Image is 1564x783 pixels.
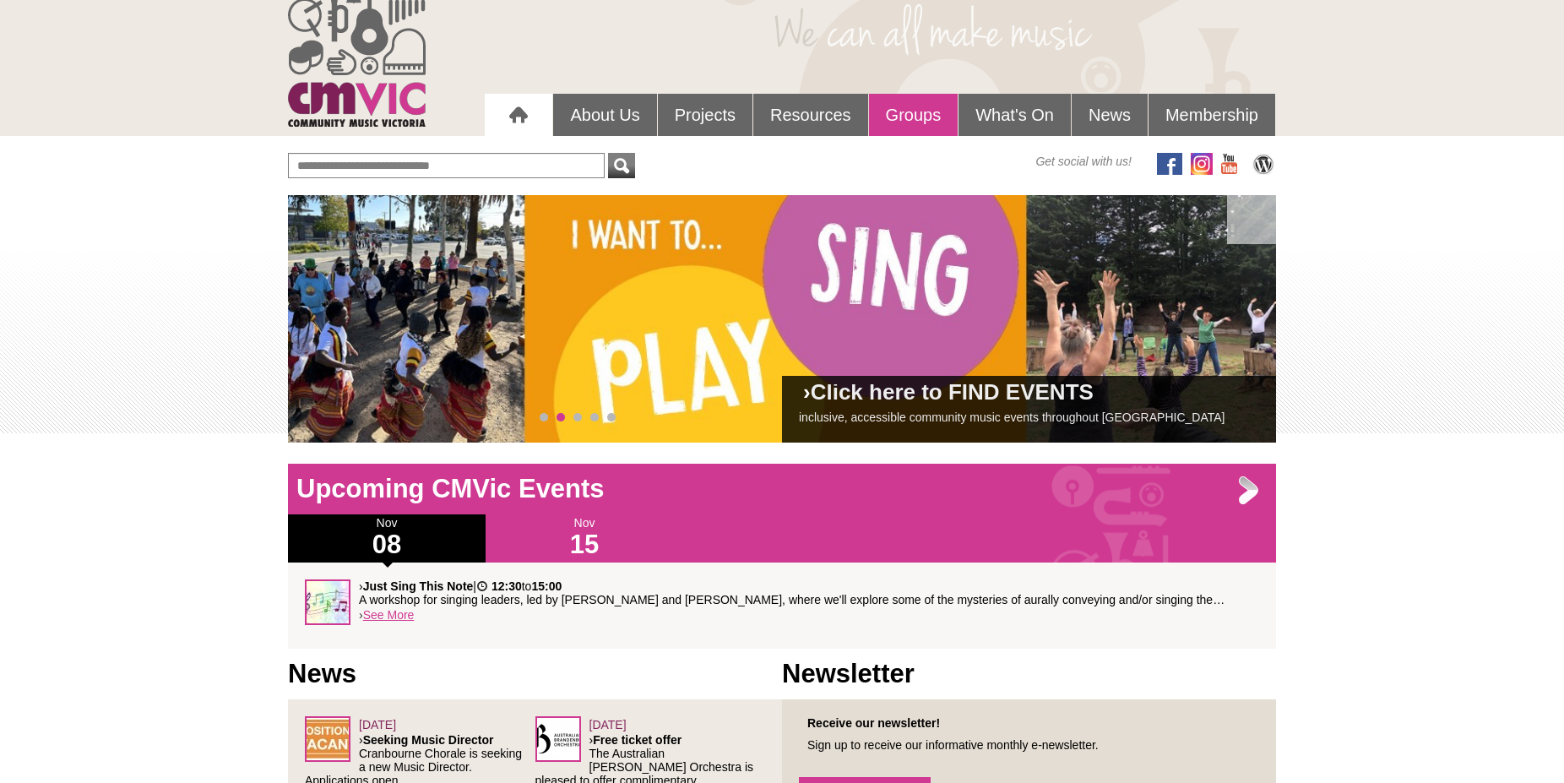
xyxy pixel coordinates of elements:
[811,379,1094,405] a: Click here to FIND EVENTS
[782,657,1276,691] h1: Newsletter
[1072,94,1148,136] a: News
[288,531,486,558] h1: 08
[363,733,494,747] strong: Seeking Music Director
[589,718,627,731] span: [DATE]
[491,579,522,593] strong: 12:30
[305,579,1259,632] div: ›
[658,94,752,136] a: Projects
[553,94,656,136] a: About Us
[753,94,868,136] a: Resources
[359,579,1259,606] p: › | to A workshop for singing leaders, led by [PERSON_NAME] and [PERSON_NAME], where we'll explor...
[799,738,1259,752] p: Sign up to receive our informative monthly e-newsletter.
[1191,153,1213,175] img: icon-instagram.png
[535,716,581,762] img: Australian_Brandenburg_Orchestra.png
[486,514,683,563] div: Nov
[593,733,682,747] strong: Free ticket offer
[1035,153,1132,170] span: Get social with us!
[288,514,486,563] div: Nov
[1149,94,1275,136] a: Membership
[363,579,474,593] strong: Just Sing This Note
[288,657,782,691] h1: News
[799,411,1225,424] a: inclusive, accessible community music events throughout [GEOGRAPHIC_DATA]
[305,716,350,762] img: POSITION_vacant.jpg
[531,579,562,593] strong: 15:00
[363,608,415,622] a: See More
[799,384,1259,409] h2: ›
[486,531,683,558] h1: 15
[288,472,1276,506] h1: Upcoming CMVic Events
[958,94,1071,136] a: What's On
[807,716,940,730] strong: Receive our newsletter!
[359,718,396,731] span: [DATE]
[305,579,350,625] img: Rainbow-notes.jpg
[1251,153,1276,175] img: CMVic Blog
[869,94,958,136] a: Groups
